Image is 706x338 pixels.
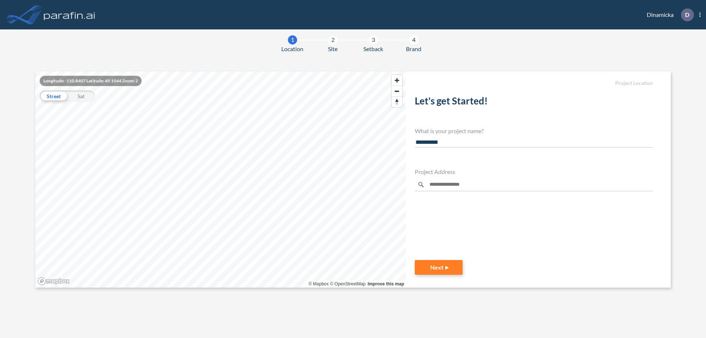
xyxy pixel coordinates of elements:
div: 4 [409,35,418,45]
a: Mapbox [309,281,329,287]
div: 3 [369,35,378,45]
h4: What is your project name? [415,127,653,134]
div: 1 [288,35,297,45]
img: logo [42,7,97,22]
div: 2 [328,35,338,45]
span: Brand [406,45,421,53]
div: Street [40,90,67,102]
h2: Let's get Started! [415,95,653,110]
a: Improve this map [368,281,404,287]
button: Reset bearing to north [392,96,402,107]
a: Mapbox homepage [38,277,70,285]
button: Zoom in [392,75,402,86]
div: Longitude: -110.8407 Latitude: 49.1044 Zoom: 2 [40,76,142,86]
div: Dinamicka [636,8,700,21]
p: D [685,11,689,18]
span: Setback [363,45,383,53]
h5: Project Location [415,80,653,86]
button: Next [415,260,463,275]
span: Reset bearing to north [392,97,402,107]
canvas: Map [35,71,406,288]
button: Zoom out [392,86,402,96]
span: Location [281,45,303,53]
div: Sat [67,90,95,102]
span: Site [328,45,338,53]
a: OpenStreetMap [330,281,366,287]
h4: Project Address [415,168,653,175]
input: Enter a location [415,178,653,191]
